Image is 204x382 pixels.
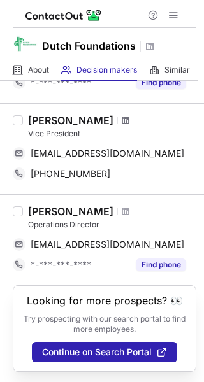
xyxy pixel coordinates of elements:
[32,342,177,362] button: Continue on Search Portal
[76,65,137,75] span: Decision makers
[27,295,183,306] header: Looking for more prospects? 👀
[13,31,38,57] img: f604afa4e8fb9122589bd0db2bce82b2
[28,205,113,218] div: [PERSON_NAME]
[28,65,49,75] span: About
[136,76,186,89] button: Reveal Button
[31,239,184,250] span: [EMAIL_ADDRESS][DOMAIN_NAME]
[42,347,152,357] span: Continue on Search Portal
[25,8,102,23] img: ContactOut v5.3.10
[136,258,186,271] button: Reveal Button
[31,148,184,159] span: [EMAIL_ADDRESS][DOMAIN_NAME]
[164,65,190,75] span: Similar
[28,114,113,127] div: [PERSON_NAME]
[22,314,187,334] p: Try prospecting with our search portal to find more employees.
[28,128,196,139] div: Vice President
[28,219,196,230] div: Operations Director
[31,168,110,180] span: [PHONE_NUMBER]
[42,38,136,53] h1: Dutch Foundations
